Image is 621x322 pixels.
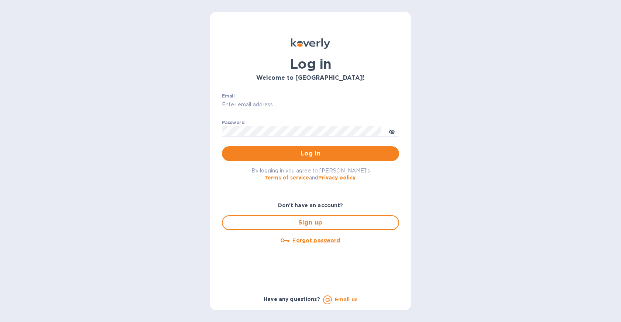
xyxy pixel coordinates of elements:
input: Enter email address [222,99,399,110]
h1: Log in [222,56,399,72]
u: Forgot password [292,237,340,243]
a: Email us [335,297,357,302]
img: Koverly [291,38,330,49]
button: toggle password visibility [384,124,399,138]
h3: Welcome to [GEOGRAPHIC_DATA]! [222,75,399,82]
button: Sign up [222,215,399,230]
b: Have any questions? [264,296,320,302]
label: Email [222,94,235,98]
label: Password [222,120,244,125]
a: Privacy policy [318,175,356,181]
span: By logging in you agree to [PERSON_NAME]'s and . [251,168,370,181]
button: Log in [222,146,399,161]
b: Don't have an account? [278,202,343,208]
span: Log in [228,149,393,158]
a: Terms of service [264,175,309,181]
span: Sign up [229,218,392,227]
